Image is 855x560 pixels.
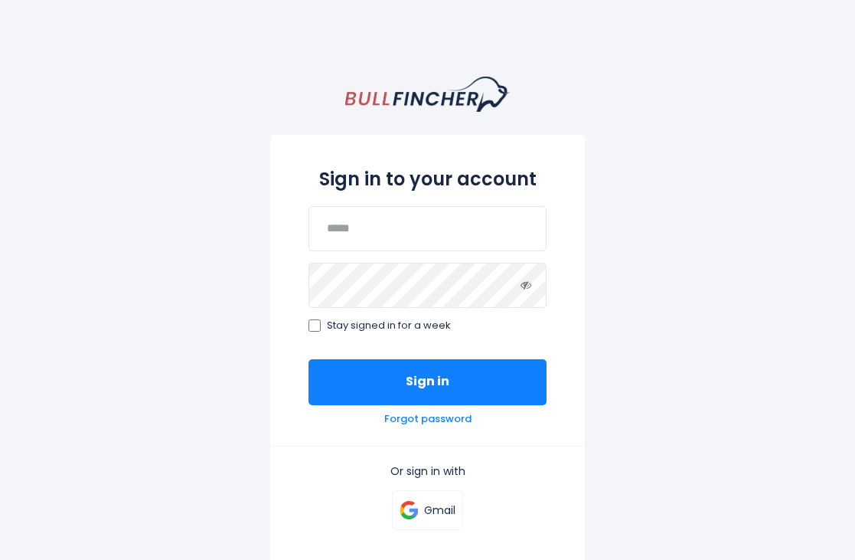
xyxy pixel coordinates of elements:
p: Gmail [424,503,455,517]
input: Stay signed in for a week [308,319,321,332]
h2: Sign in to your account [308,169,547,191]
a: Forgot password [384,413,472,426]
a: homepage [345,77,510,112]
p: Or sign in with [308,464,547,478]
span: Stay signed in for a week [327,319,451,332]
button: Sign in [308,359,547,405]
a: Gmail [392,490,464,530]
